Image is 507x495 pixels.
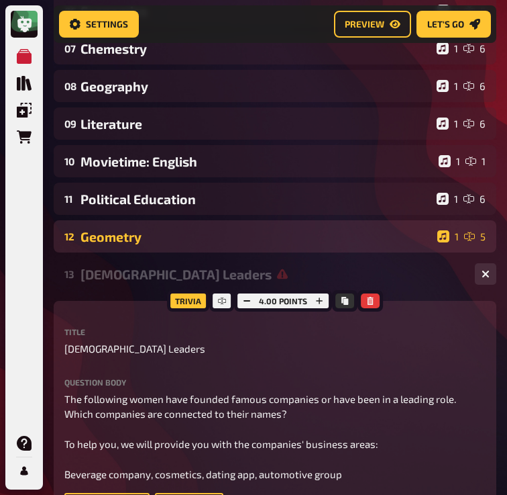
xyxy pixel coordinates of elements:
[80,79,431,94] div: Geography
[80,3,432,19] div: Economics
[437,80,458,92] div: 1
[80,229,432,244] div: Geometry
[437,230,459,242] div: 1
[465,155,486,167] div: 1
[439,155,460,167] div: 1
[463,42,486,54] div: 6
[416,11,491,38] button: Let's go
[437,42,458,54] div: 1
[64,80,75,92] div: 08
[59,11,139,38] button: Settings
[64,328,486,336] label: Title
[64,268,75,280] div: 13
[463,80,486,92] div: 6
[64,230,75,242] div: 12
[80,267,464,282] div: [DEMOGRAPHIC_DATA] Leaders
[234,290,332,312] div: 4.00 points
[64,393,458,481] span: The following women have founded famous companies or have been in a leading role. Which companies...
[64,193,75,205] div: 11
[437,118,458,130] div: 1
[86,19,128,29] span: Settings
[64,341,205,357] span: [DEMOGRAPHIC_DATA] Leaders
[463,193,486,205] div: 6
[64,155,75,167] div: 10
[463,118,486,130] div: 6
[334,11,411,38] button: Preview
[167,290,209,312] div: Trivia
[64,42,75,54] div: 07
[64,378,486,386] label: Question body
[80,116,431,132] div: Literature
[345,19,384,29] span: Preview
[437,193,458,205] div: 1
[80,41,431,56] div: Chemestry
[464,230,486,242] div: 5
[335,294,354,308] button: Copy
[427,19,464,29] span: Let's go
[64,118,75,130] div: 09
[80,191,431,207] div: Political Education
[80,154,433,169] div: Movietime: English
